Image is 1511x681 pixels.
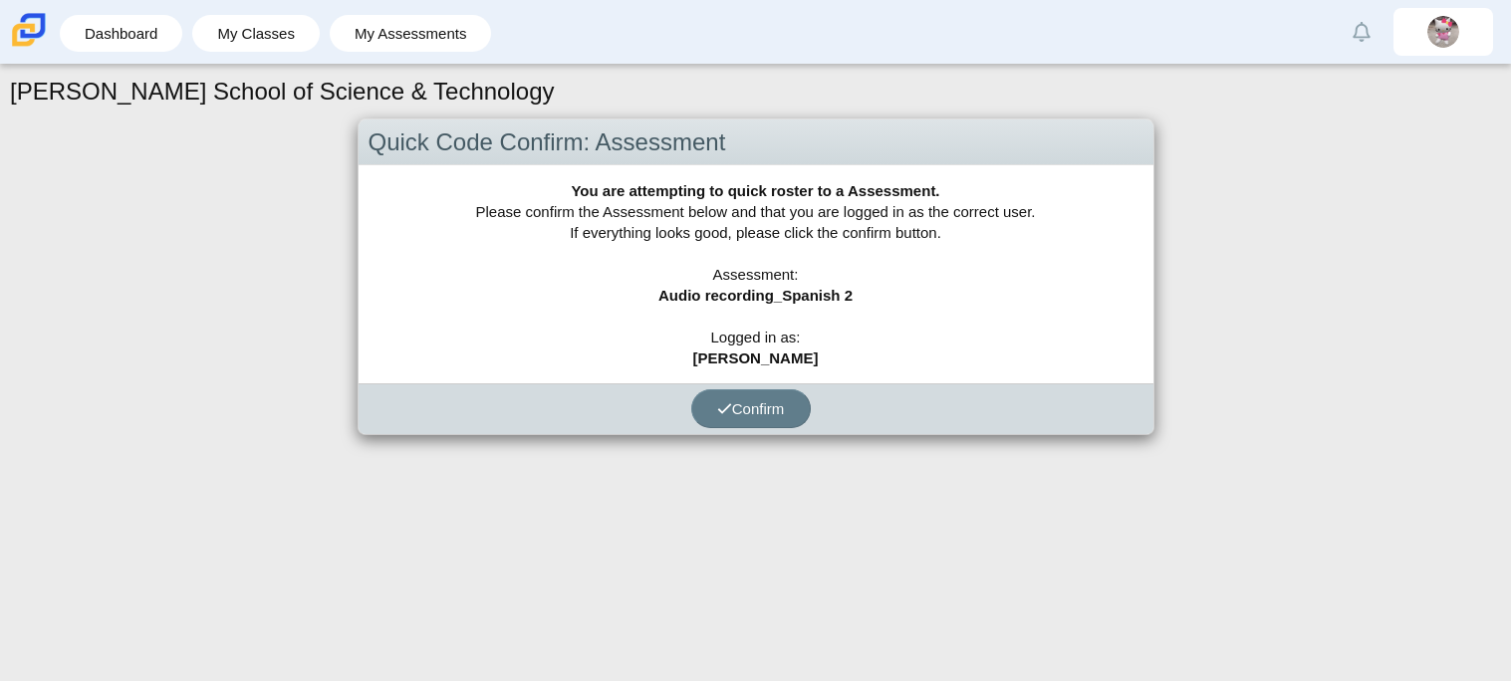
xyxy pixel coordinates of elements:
[340,15,482,52] a: My Assessments
[571,182,939,199] b: You are attempting to quick roster to a Assessment.
[658,287,853,304] b: Audio recording_Spanish 2
[359,165,1153,383] div: Please confirm the Assessment below and that you are logged in as the correct user. If everything...
[10,75,555,109] h1: [PERSON_NAME] School of Science & Technology
[359,119,1153,166] div: Quick Code Confirm: Assessment
[1393,8,1493,56] a: kayla.robinson.HO6QtV
[1427,16,1459,48] img: kayla.robinson.HO6QtV
[202,15,310,52] a: My Classes
[8,9,50,51] img: Carmen School of Science & Technology
[717,400,785,417] span: Confirm
[70,15,172,52] a: Dashboard
[691,389,811,428] button: Confirm
[1340,10,1384,54] a: Alerts
[8,37,50,54] a: Carmen School of Science & Technology
[693,349,819,366] b: [PERSON_NAME]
